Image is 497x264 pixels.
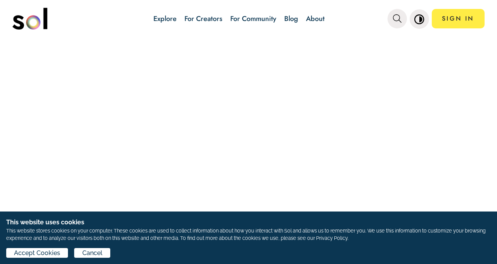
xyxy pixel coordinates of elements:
img: logo [12,8,47,30]
a: SIGN IN [432,9,485,28]
p: This website stores cookies on your computer. These cookies are used to collect information about... [6,227,491,242]
h1: This website uses cookies [6,218,491,227]
span: Cancel [82,248,103,258]
a: About [306,14,325,24]
a: Blog [284,14,298,24]
a: Explore [153,14,177,24]
a: For Creators [184,14,222,24]
a: For Community [230,14,276,24]
nav: main navigation [12,5,485,32]
button: Cancel [74,248,110,258]
button: Accept Cookies [6,248,68,258]
span: Accept Cookies [14,248,60,258]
